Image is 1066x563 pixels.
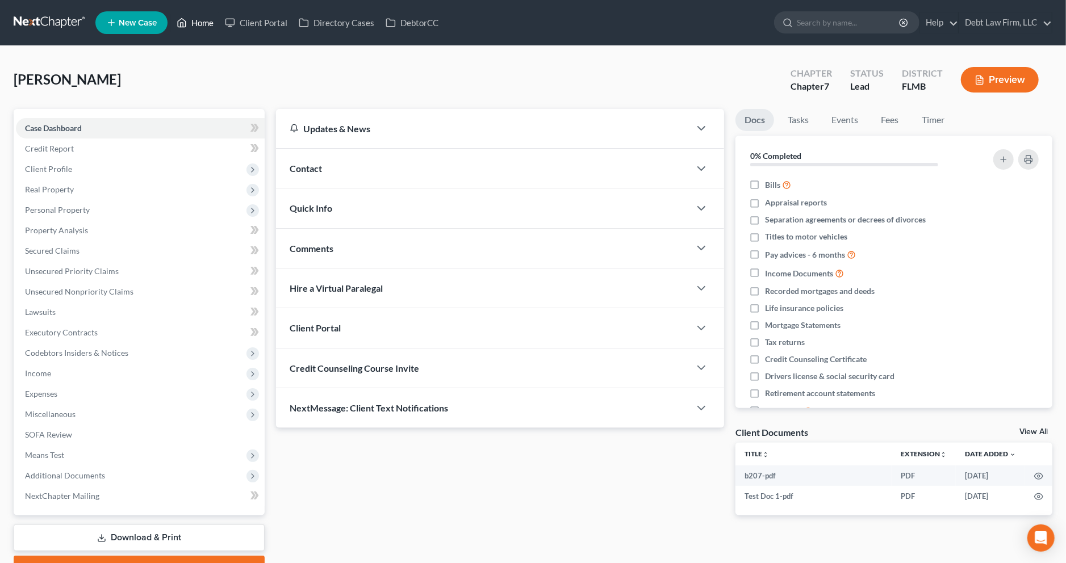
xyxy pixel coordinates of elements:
span: [PERSON_NAME] [14,71,121,87]
a: Lawsuits [16,302,265,322]
a: Debt Law Firm, LLC [959,12,1052,33]
span: Retirement account statements [765,388,875,399]
td: PDF [892,486,956,506]
span: Bills [765,179,780,191]
input: Search by name... [797,12,901,33]
span: Codebtors Insiders & Notices [25,348,128,358]
a: Home [171,12,219,33]
div: Client Documents [735,426,808,438]
span: Quick Info [290,203,332,213]
span: Pay advices - 6 months [765,249,845,261]
a: Credit Report [16,138,265,159]
div: Lead [850,80,884,93]
a: Executory Contracts [16,322,265,343]
span: Recorded mortgages and deeds [765,285,875,297]
span: Drivers license & social security card [765,371,894,382]
a: Download & Print [14,524,265,551]
span: Means Test [25,450,64,460]
span: NextChapter Mailing [25,491,99,501]
span: Lawsuits [25,307,56,317]
span: Comments [290,243,333,254]
a: Client Portal [219,12,293,33]
div: Chapter [791,80,832,93]
span: Credit Counseling Certificate [765,354,867,365]
a: Titleunfold_more [745,449,769,458]
td: [DATE] [956,486,1025,506]
span: Credit Counseling Course Invite [290,363,419,373]
span: Titles to motor vehicles [765,231,847,242]
div: Chapter [791,67,832,80]
span: Miscellaneous [25,409,76,419]
div: Open Intercom Messenger [1027,524,1055,552]
td: Test Doc 1-pdf [735,486,892,506]
td: [DATE] [956,465,1025,486]
a: Directory Cases [293,12,380,33]
span: Tax returns [765,337,805,348]
a: Events [822,109,867,131]
span: SOFA Review [25,430,72,439]
span: Personal Property [25,205,90,215]
a: Unsecured Nonpriority Claims [16,281,265,302]
a: Fees [872,109,908,131]
span: Appraisal reports [765,197,827,208]
a: View All [1019,428,1048,436]
span: Income Documents [765,268,833,279]
button: Preview [961,67,1039,93]
a: Secured Claims [16,241,265,261]
a: Case Dashboard [16,118,265,138]
a: Tasks [779,109,818,131]
span: Expenses [25,389,57,398]
span: Case Dashboard [25,123,82,133]
span: Real Property [25,184,74,194]
a: Date Added expand_more [965,449,1016,458]
span: NextMessage: Client Text Notifications [290,402,448,413]
div: District [902,67,943,80]
i: unfold_more [762,451,769,458]
a: Unsecured Priority Claims [16,261,265,281]
span: Client Profile [25,164,72,174]
a: NextChapter Mailing [16,486,265,506]
td: b207-pdf [735,465,892,486]
i: unfold_more [940,451,947,458]
span: Unsecured Priority Claims [25,266,119,276]
span: Life insurance policies [765,302,843,314]
span: Credit Report [25,144,74,153]
div: FLMB [902,80,943,93]
a: Timer [913,109,954,131]
a: Property Analysis [16,220,265,241]
span: Secured Claims [25,246,80,255]
span: Additional Documents [25,470,105,480]
span: Client Portal [290,322,341,333]
span: 7 [824,81,829,91]
td: PDF [892,465,956,486]
div: Status [850,67,884,80]
span: Unsecured Nonpriority Claims [25,287,133,296]
span: New Case [119,19,157,27]
a: Docs [735,109,774,131]
span: Hire a Virtual Paralegal [290,283,383,293]
div: Updates & News [290,123,676,135]
a: SOFA Review [16,425,265,445]
i: expand_more [1009,451,1016,458]
span: Contact [290,163,322,174]
span: Document [765,406,802,417]
span: Executory Contracts [25,327,98,337]
a: DebtorCC [380,12,444,33]
a: Extensionunfold_more [901,449,947,458]
strong: 0% Completed [750,151,801,161]
span: Property Analysis [25,225,88,235]
span: Separation agreements or decrees of divorces [765,214,926,225]
span: Mortgage Statements [765,320,841,331]
span: Income [25,368,51,378]
a: Help [920,12,958,33]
